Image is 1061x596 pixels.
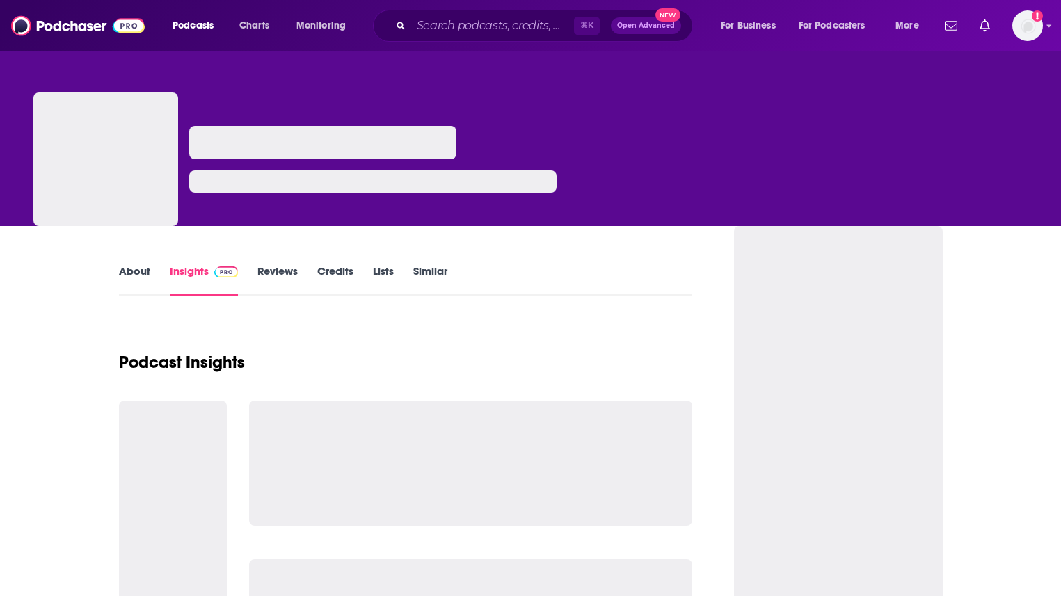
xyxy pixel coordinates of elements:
[11,13,145,39] img: Podchaser - Follow, Share and Rate Podcasts
[386,10,706,42] div: Search podcasts, credits, & more...
[163,15,232,37] button: open menu
[119,264,150,296] a: About
[711,15,793,37] button: open menu
[895,16,919,35] span: More
[1012,10,1043,41] img: User Profile
[257,264,298,296] a: Reviews
[317,264,353,296] a: Credits
[413,264,447,296] a: Similar
[611,17,681,34] button: Open AdvancedNew
[296,16,346,35] span: Monitoring
[886,15,936,37] button: open menu
[790,15,886,37] button: open menu
[974,14,996,38] a: Show notifications dropdown
[373,264,394,296] a: Lists
[1012,10,1043,41] button: Show profile menu
[655,8,680,22] span: New
[574,17,600,35] span: ⌘ K
[799,16,865,35] span: For Podcasters
[239,16,269,35] span: Charts
[411,15,574,37] input: Search podcasts, credits, & more...
[1032,10,1043,22] svg: Add a profile image
[170,264,239,296] a: InsightsPodchaser Pro
[287,15,364,37] button: open menu
[214,266,239,277] img: Podchaser Pro
[721,16,776,35] span: For Business
[230,15,278,37] a: Charts
[1012,10,1043,41] span: Logged in as tinajoell1
[939,14,963,38] a: Show notifications dropdown
[617,22,675,29] span: Open Advanced
[119,352,245,373] h1: Podcast Insights
[173,16,214,35] span: Podcasts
